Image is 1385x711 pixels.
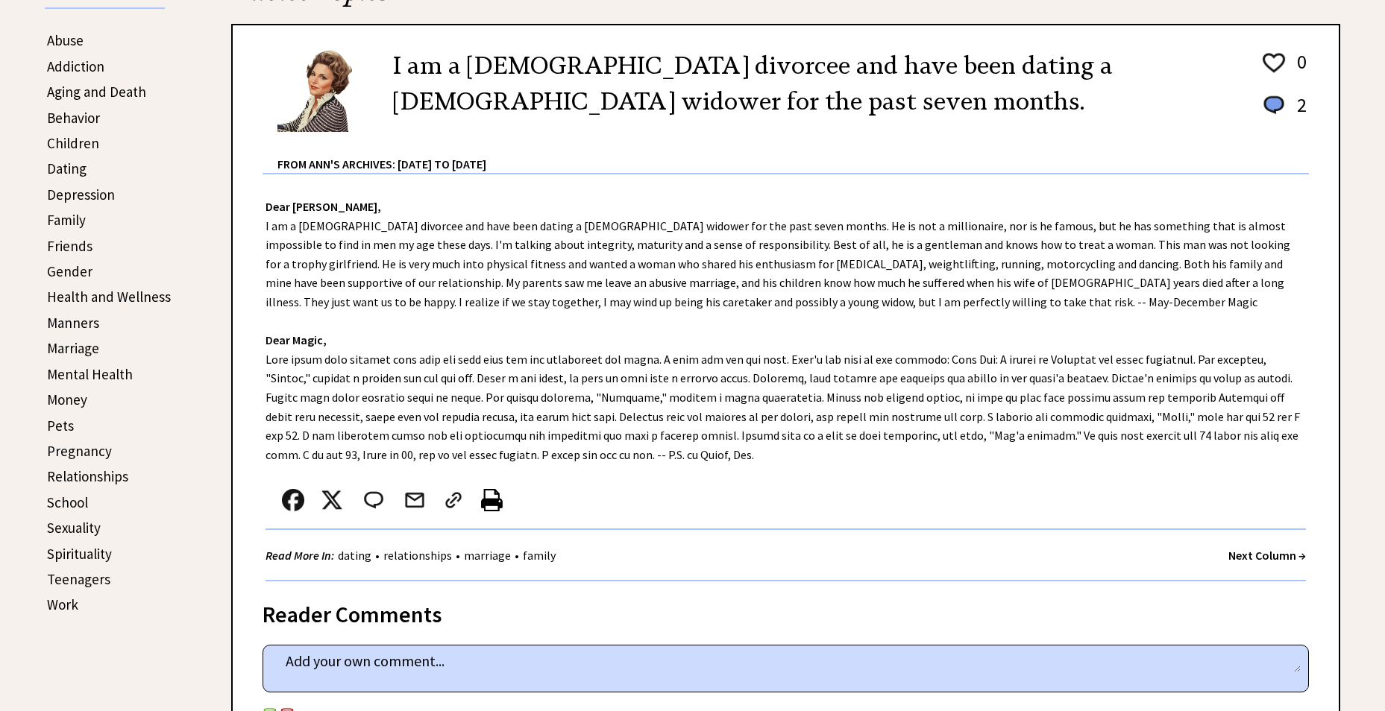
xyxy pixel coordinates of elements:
a: Teenagers [47,570,110,588]
a: Manners [47,314,99,332]
img: mail.png [403,489,426,511]
a: Marriage [47,339,99,357]
a: Dating [47,159,87,177]
a: Pregnancy [47,442,112,460]
a: Spirituality [47,545,112,563]
img: message_round%202.png [361,489,386,511]
a: Sexuality [47,519,101,537]
img: Ann6%20v2%20small.png [277,48,371,132]
a: Money [47,391,87,408]
div: From Ann's Archives: [DATE] to [DATE] [277,133,1309,173]
div: Reader Comments [263,598,1309,622]
a: Pets [47,417,74,434]
div: • • • [266,546,559,565]
td: 0 [1290,49,1307,91]
a: Abuse [47,31,84,49]
a: dating [334,548,375,563]
img: x_small.png [321,489,343,511]
a: Work [47,595,78,613]
a: Relationships [47,467,128,485]
td: 2 [1290,92,1307,132]
a: marriage [460,548,515,563]
div: I am a [DEMOGRAPHIC_DATA] divorcee and have been dating a [DEMOGRAPHIC_DATA] widower for the past... [233,174,1339,581]
a: Family [47,211,86,229]
a: School [47,493,88,511]
strong: Dear [PERSON_NAME], [266,199,381,214]
a: Addiction [47,57,104,75]
a: Depression [47,186,115,203]
strong: Read More In: [266,548,334,563]
a: Friends [47,237,92,255]
img: facebook.png [282,489,304,511]
h2: I am a [DEMOGRAPHIC_DATA] divorcee and have been dating a [DEMOGRAPHIC_DATA] widower for the past... [393,48,1238,119]
a: Aging and Death [47,83,146,101]
img: printer%20icon.png [481,489,503,511]
strong: Dear Magic, [266,332,327,347]
a: Next Column → [1228,548,1306,563]
a: Behavior [47,109,100,127]
a: Mental Health [47,365,133,383]
img: link_02.png [442,489,465,511]
img: heart_outline%201.png [1260,50,1287,76]
a: Gender [47,262,92,280]
a: relationships [380,548,456,563]
a: family [519,548,559,563]
a: Health and Wellness [47,288,171,306]
a: Children [47,134,99,152]
img: message_round%201.png [1260,93,1287,117]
